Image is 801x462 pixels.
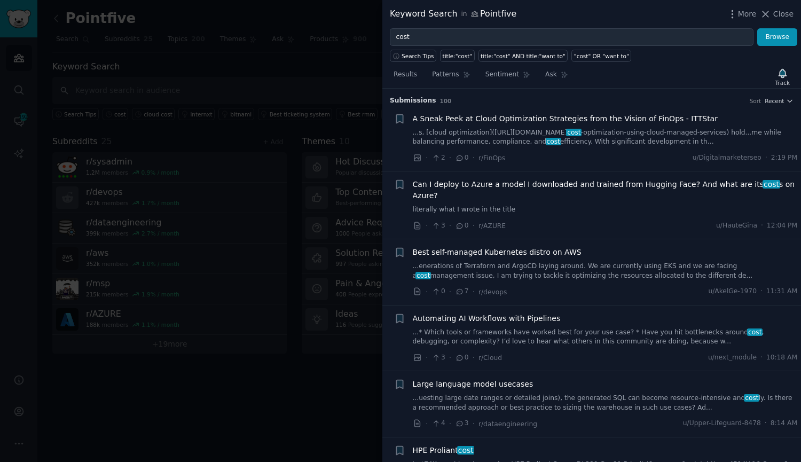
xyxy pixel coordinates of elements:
span: r/FinOps [478,154,505,162]
span: 8:14 AM [771,419,797,428]
span: 12:04 PM [767,221,797,231]
a: literally what I wrote in the title [413,205,798,215]
button: Track [772,66,794,88]
a: title:"cost" AND title:"want to" [478,50,568,62]
span: HPE Proliant [413,445,474,456]
span: 100 [440,98,452,104]
span: · [761,221,763,231]
a: A Sneak Peek at Cloud Optimization Strategies from the Vision of FinOps - ITTStar [413,113,718,124]
span: · [760,353,763,363]
a: Ask [541,66,572,88]
span: 2 [431,153,445,163]
span: 3 [431,221,445,231]
button: Recent [765,97,794,105]
span: · [473,152,475,163]
span: 3 [431,353,445,363]
span: 0 [455,353,468,363]
span: Search Tips [402,52,434,60]
span: cost [566,129,582,136]
a: title:"cost" [440,50,475,62]
input: Try a keyword related to your business [390,28,753,46]
span: Ask [545,70,557,80]
span: · [765,153,767,163]
div: Track [775,79,790,87]
span: 7 [455,287,468,296]
span: · [473,418,475,429]
span: · [426,418,428,429]
a: Automating AI Workflows with Pipelines [413,313,561,324]
span: r/AZURE [478,222,506,230]
a: Sentiment [482,66,534,88]
a: HPE Proliantcost [413,445,474,456]
span: 3 [455,419,468,428]
div: title:"cost" [443,52,473,60]
button: More [727,9,757,20]
a: Best self-managed Kubernetes distro on AWS [413,247,582,258]
span: u/Digitalmarketerseo [693,153,761,163]
span: u/next_module [708,353,757,363]
span: · [765,419,767,428]
span: · [449,220,451,231]
span: cost [457,446,475,455]
span: · [449,286,451,297]
span: 4 [431,419,445,428]
span: 11:31 AM [766,287,797,296]
span: cost [747,328,763,336]
a: ...enerations of Terraform and ArgoCD laying around. We are currently using EKS and we are facing... [413,262,798,280]
span: r/dataengineering [478,420,537,428]
span: r/Cloud [478,354,502,362]
div: "cost" OR "want to" [574,52,629,60]
span: u/HauteGina [716,221,757,231]
span: · [426,220,428,231]
a: Large language model usecases [413,379,533,390]
span: · [426,286,428,297]
button: Search Tips [390,50,436,62]
span: · [473,286,475,297]
span: cost [744,394,759,402]
span: · [760,287,763,296]
span: Patterns [432,70,459,80]
span: Can I deploy to Azure a model I downloaded and trained from Hugging Face? And what are its s on A... [413,179,798,201]
a: ...uesting large date ranges or detailed joins), the generated SQL can become resource-intensive ... [413,394,798,412]
span: 2:19 PM [771,153,797,163]
span: Submission s [390,96,436,106]
span: u/AkelGe-1970 [708,287,757,296]
span: · [473,220,475,231]
span: · [449,152,451,163]
span: Recent [765,97,784,105]
span: r/devops [478,288,507,296]
span: Close [773,9,794,20]
a: ...s, [cloud optimization]([URL][DOMAIN_NAME]cost-optimization-using-cloud-managed-services) hold... [413,128,798,147]
span: Sentiment [485,70,519,80]
span: 0 [431,287,445,296]
a: "cost" OR "want to" [571,50,631,62]
div: Keyword Search Pointfive [390,7,516,21]
span: · [426,152,428,163]
span: · [449,418,451,429]
span: 10:18 AM [766,353,797,363]
div: Sort [750,97,761,105]
span: 0 [455,221,468,231]
a: Can I deploy to Azure a model I downloaded and trained from Hugging Face? And what are itscosts o... [413,179,798,201]
span: cost [546,138,561,145]
span: cost [415,272,431,279]
a: ...* Which tools or frameworks have worked best for your use case? * Have you hit bottlenecks aro... [413,328,798,347]
a: Patterns [428,66,474,88]
button: Browse [757,28,797,46]
span: in [461,10,467,19]
span: · [473,352,475,363]
span: u/Upper-Lifeguard-8478 [683,419,761,428]
span: · [426,352,428,363]
span: More [738,9,757,20]
button: Close [760,9,794,20]
span: Results [394,70,417,80]
span: · [449,352,451,363]
span: 0 [455,153,468,163]
a: Results [390,66,421,88]
div: title:"cost" AND title:"want to" [481,52,566,60]
span: cost [763,180,780,189]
